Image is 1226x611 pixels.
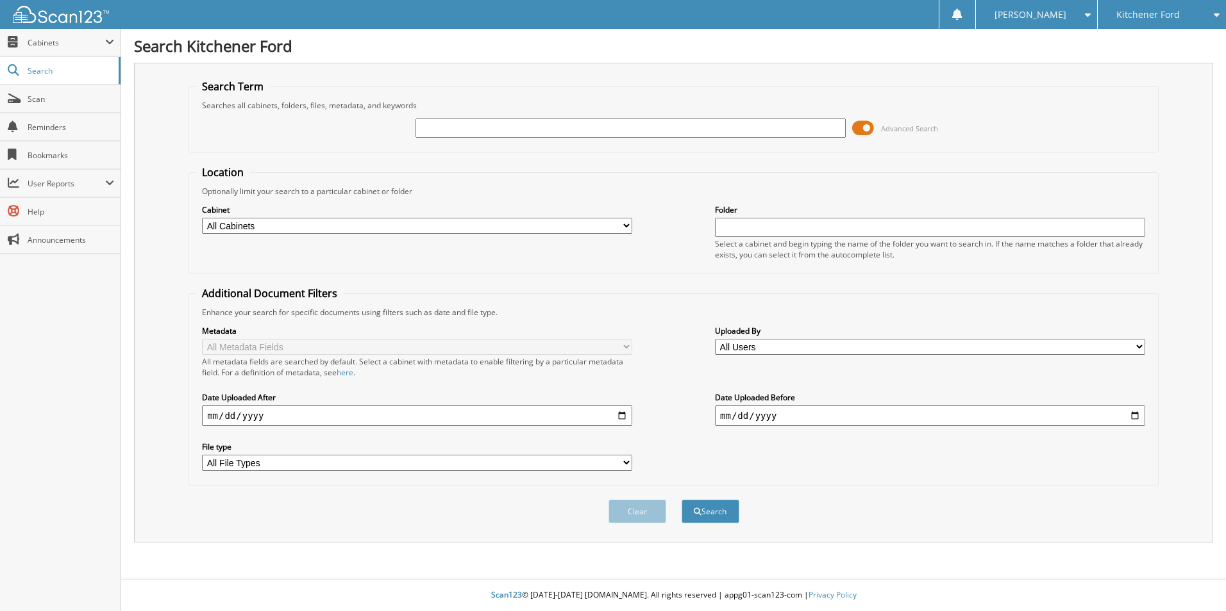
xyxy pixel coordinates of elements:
label: Date Uploaded After [202,392,632,403]
span: User Reports [28,178,105,189]
legend: Search Term [196,79,270,94]
div: All metadata fields are searched by default. Select a cabinet with metadata to enable filtering b... [202,356,632,378]
span: Reminders [28,122,114,133]
span: [PERSON_NAME] [995,11,1066,19]
legend: Location [196,165,250,179]
label: Uploaded By [715,325,1145,336]
button: Clear [609,500,666,523]
a: here [337,367,353,378]
div: Searches all cabinets, folders, files, metadata, and keywords [196,100,1152,111]
div: © [DATE]-[DATE] [DOMAIN_NAME]. All rights reserved | appg01-scan123-com | [121,580,1226,611]
span: Help [28,206,114,217]
span: Announcements [28,234,114,245]
span: Scan123 [491,589,522,600]
h1: Search Kitchener Ford [134,35,1213,56]
input: start [202,405,632,426]
span: Bookmarks [28,150,114,161]
label: Date Uploaded Before [715,392,1145,403]
label: Cabinet [202,204,632,215]
span: Kitchener Ford [1116,11,1180,19]
button: Search [682,500,739,523]
span: Advanced Search [881,124,938,133]
a: Privacy Policy [809,589,857,600]
label: Metadata [202,325,632,336]
label: File type [202,441,632,452]
input: end [715,405,1145,426]
span: Search [28,65,112,76]
span: Scan [28,94,114,104]
img: scan123-logo-white.svg [13,6,109,23]
div: Enhance your search for specific documents using filters such as date and file type. [196,307,1152,318]
span: Cabinets [28,37,105,48]
legend: Additional Document Filters [196,286,344,300]
div: Select a cabinet and begin typing the name of the folder you want to search in. If the name match... [715,238,1145,260]
div: Optionally limit your search to a particular cabinet or folder [196,186,1152,197]
label: Folder [715,204,1145,215]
